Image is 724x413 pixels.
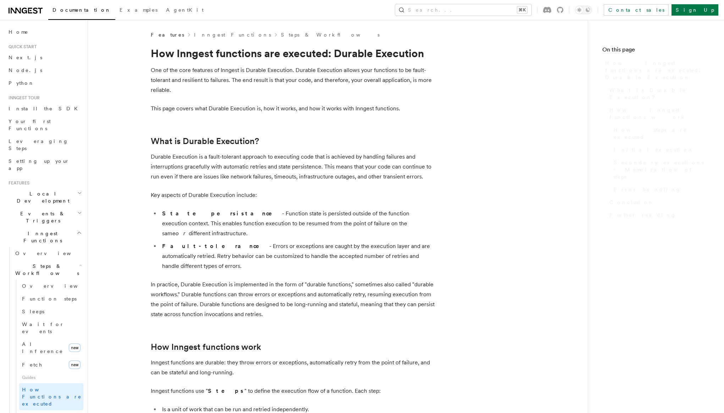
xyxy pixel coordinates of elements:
[604,4,669,16] a: Contact sales
[609,211,676,219] span: Further reading
[19,305,83,318] a: Sleeps
[609,199,654,206] span: Conclusion
[6,207,83,227] button: Events & Triggers
[609,87,710,101] span: What is Durable Execution?
[6,210,77,224] span: Events & Triggers
[6,64,83,77] a: Node.js
[19,280,83,292] a: Overview
[12,260,83,280] button: Steps & Workflows
[6,227,83,247] button: Inngest Functions
[611,123,710,143] a: How steps are executed
[151,386,435,396] p: Inngest functions use " " to define the execution flow of a function. Each step:
[151,358,435,378] p: Inngest functions are durable: they throw errors or exceptions, automatically retry from the poin...
[9,119,51,131] span: Your first Functions
[6,190,77,204] span: Local Development
[607,196,710,209] a: Conclusion
[48,2,115,20] a: Documentation
[162,210,282,217] strong: State persistance
[6,102,83,115] a: Install the SDK
[6,95,40,101] span: Inngest tour
[6,44,37,50] span: Quick start
[12,263,79,277] span: Steps & Workflows
[52,7,111,13] span: Documentation
[6,51,83,64] a: Next.js
[160,241,435,271] li: - Errors or exceptions are caught by the execution layer and are automatically retried. Retry beh...
[162,243,269,249] strong: Fault-tolerance
[602,45,710,57] h4: On this page
[166,7,204,13] span: AgentKit
[6,135,83,155] a: Leveraging Steps
[6,180,29,186] span: Features
[19,318,83,338] a: Wait for events
[9,106,82,111] span: Install the SDK
[614,146,693,153] span: Initial execution
[19,338,83,358] a: AI Inferencenew
[176,230,189,237] em: or
[120,7,157,13] span: Examples
[395,4,531,16] button: Search...⌘K
[19,383,83,410] a: How Functions are executed
[611,183,710,196] a: Error handling
[9,80,34,86] span: Python
[162,2,208,19] a: AgentKit
[22,321,64,334] span: Wait for events
[194,31,271,38] a: Inngest Functions
[614,159,710,180] span: Secondary executions - Memoization of steps
[69,343,81,352] span: new
[672,4,718,16] a: Sign Up
[575,6,592,14] button: Toggle dark mode
[6,115,83,135] a: Your first Functions
[609,106,710,121] span: How Inngest functions work
[151,280,435,319] p: In practice, Durable Execution is implemented in the form of "durable functions," sometimes also ...
[151,65,435,95] p: One of the core features of Inngest is Durable Execution. Durable Execution allows your functions...
[69,360,81,369] span: new
[9,55,42,60] span: Next.js
[517,6,527,13] kbd: ⌘K
[602,57,710,84] a: How Inngest functions are executed: Durable Execution
[611,156,710,183] a: Secondary executions - Memoization of steps
[151,342,261,352] a: How Inngest functions work
[607,209,710,221] a: Further reading
[19,358,83,372] a: Fetchnew
[6,77,83,89] a: Python
[151,47,435,60] h1: How Inngest functions are executed: Durable Execution
[9,158,70,171] span: Setting up your app
[208,387,244,394] strong: Steps
[605,60,710,81] span: How Inngest functions are executed: Durable Execution
[614,126,710,141] span: How steps are executed
[151,31,184,38] span: Features
[22,309,44,314] span: Sleeps
[22,341,63,354] span: AI Inference
[9,28,28,35] span: Home
[19,292,83,305] a: Function steps
[607,84,710,104] a: What is Durable Execution?
[614,186,681,193] span: Error handling
[12,247,83,260] a: Overview
[19,372,83,383] span: Guides
[607,104,710,123] a: How Inngest functions work
[9,138,68,151] span: Leveraging Steps
[6,155,83,175] a: Setting up your app
[22,283,95,289] span: Overview
[151,136,259,146] a: What is Durable Execution?
[22,362,43,368] span: Fetch
[6,26,83,38] a: Home
[22,387,82,407] span: How Functions are executed
[281,31,380,38] a: Steps & Workflows
[151,104,435,114] p: This page covers what Durable Execution is, how it works, and how it works with Inngest functions.
[6,187,83,207] button: Local Development
[22,296,77,302] span: Function steps
[611,143,710,156] a: Initial execution
[9,67,42,73] span: Node.js
[160,209,435,238] li: - Function state is persisted outside of the function execution context. This enables function ex...
[15,250,88,256] span: Overview
[115,2,162,19] a: Examples
[6,230,77,244] span: Inngest Functions
[151,190,435,200] p: Key aspects of Durable Execution include:
[151,152,435,182] p: Durable Execution is a fault-tolerant approach to executing code that is achieved by handling fai...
